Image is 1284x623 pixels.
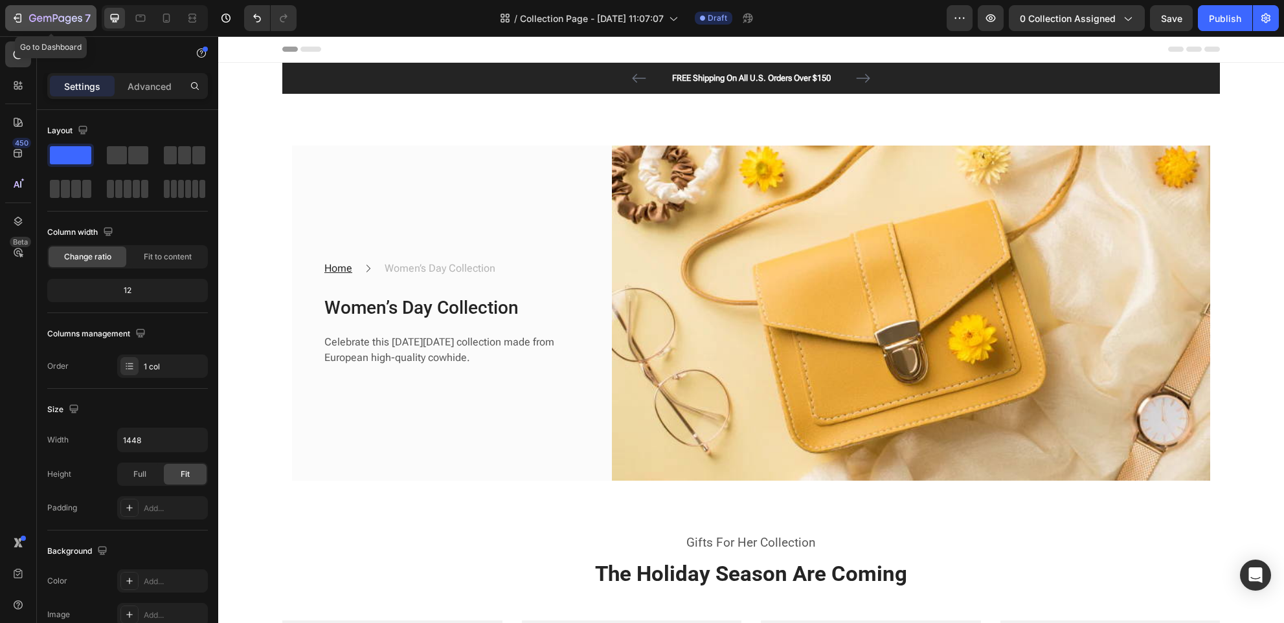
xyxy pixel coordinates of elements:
[394,109,992,445] img: Alt Image
[218,36,1284,623] iframe: Design area
[144,609,205,621] div: Add...
[65,497,1000,516] p: Gifts For Her Collection
[1009,5,1145,31] button: 0 collection assigned
[47,401,82,419] div: Size
[1150,5,1193,31] button: Save
[128,80,172,93] p: Advanced
[5,5,96,31] button: 7
[47,575,67,587] div: Color
[144,361,205,373] div: 1 col
[47,543,110,560] div: Background
[65,524,1000,552] p: The Holiday Season Are Coming
[47,502,77,514] div: Padding
[144,251,192,263] span: Fit to content
[144,576,205,587] div: Add...
[64,251,111,263] span: Change ratio
[1198,5,1252,31] button: Publish
[85,10,91,26] p: 7
[47,468,71,480] div: Height
[244,5,297,31] div: Undo/Redo
[1020,12,1116,25] span: 0 collection assigned
[1161,13,1182,24] span: Save
[47,325,148,343] div: Columns management
[514,12,517,25] span: /
[64,80,100,93] p: Settings
[47,434,69,446] div: Width
[47,609,70,620] div: Image
[47,224,116,241] div: Column width
[1209,12,1241,25] div: Publish
[50,281,205,300] div: 12
[47,122,91,140] div: Layout
[10,237,31,247] div: Beta
[133,468,146,480] span: Full
[520,12,664,25] span: Collection Page - [DATE] 11:07:07
[1240,560,1271,591] div: Open Intercom Messenger
[47,360,69,372] div: Order
[708,12,727,24] span: Draft
[118,428,207,452] input: Auto
[12,138,31,148] div: 450
[144,503,205,514] div: Add...
[63,46,173,61] p: Row
[181,468,190,480] span: Fit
